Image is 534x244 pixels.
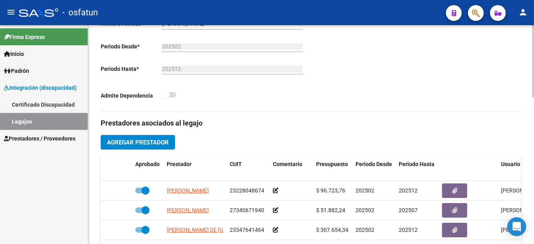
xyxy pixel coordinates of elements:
span: Firma Express [4,33,45,41]
span: Agregar Prestador [107,139,169,146]
p: Periodo Hasta [101,65,162,73]
span: Inicio [4,50,24,58]
span: 202512 [399,227,418,233]
span: 202507 [399,207,418,213]
span: Periodo Desde [355,161,392,167]
span: 23347641464 [230,227,264,233]
h3: Prestadores asociados al legajo [101,118,521,129]
span: - osfatun [62,4,98,21]
span: 27340671940 [230,207,264,213]
span: 202502 [355,187,374,194]
datatable-header-cell: CUIT [226,156,270,182]
span: $ 96.723,76 [316,187,345,194]
button: Agregar Prestador [101,135,175,150]
datatable-header-cell: Comentario [270,156,313,182]
p: Periodo Desde [101,42,162,51]
datatable-header-cell: Periodo Hasta [396,156,439,182]
span: Periodo Hasta [399,161,435,167]
span: [PERSON_NAME] DE [GEOGRAPHIC_DATA] [167,227,271,233]
span: $ 51.882,24 [316,207,345,213]
span: 23228048674 [230,187,264,194]
span: Integración (discapacidad) [4,83,77,92]
span: Prestadores / Proveedores [4,134,75,143]
datatable-header-cell: Presupuesto [313,156,352,182]
span: [PERSON_NAME] [167,187,209,194]
span: Presupuesto [316,161,348,167]
p: Admite Dependencia [101,91,162,100]
span: CUIT [230,161,242,167]
span: [PERSON_NAME] [167,207,209,213]
datatable-header-cell: Periodo Desde [352,156,396,182]
mat-icon: person [518,7,528,17]
div: Open Intercom Messenger [507,217,526,236]
span: Comentario [273,161,302,167]
datatable-header-cell: Aprobado [132,156,164,182]
span: 202502 [355,207,374,213]
mat-icon: menu [6,7,16,17]
datatable-header-cell: Prestador [164,156,226,182]
span: Padrón [4,67,29,75]
span: 202502 [355,227,374,233]
span: Aprobado [135,161,160,167]
span: Usuario [501,161,520,167]
span: $ 307.654,34 [316,227,348,233]
span: 202512 [399,187,418,194]
span: Prestador [167,161,192,167]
